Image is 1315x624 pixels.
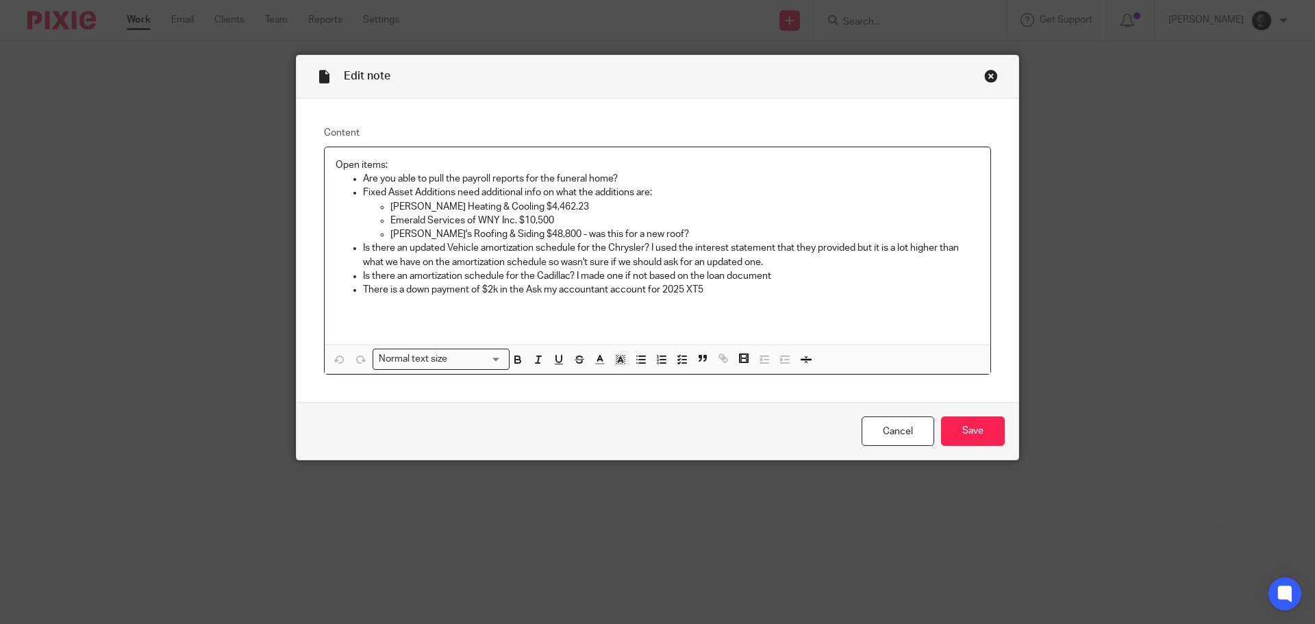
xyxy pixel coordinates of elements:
p: [PERSON_NAME]'s Roofing & Siding $48,800 - was this for a new roof? [390,227,979,241]
p: Fixed Asset Additions need additional info on what the additions are: [363,186,979,199]
p: Emerald Services of WNY Inc. $10,500 [390,214,979,227]
p: [PERSON_NAME] Heating & Cooling $4,462.23 [390,200,979,214]
span: Normal text size [376,352,451,366]
p: Are you able to pull the payroll reports for the funeral home? [363,172,979,186]
div: Close this dialog window [984,69,998,83]
span: Edit note [344,71,390,82]
input: Search for option [452,352,501,366]
p: Open items: [336,158,979,172]
a: Cancel [862,416,934,446]
div: Search for option [373,349,510,370]
p: Is there an amortization schedule for the Cadillac? I made one if not based on the loan document [363,269,979,283]
label: Content [324,126,991,140]
input: Save [941,416,1005,446]
p: Is there an updated Vehicle amortization schedule for the Chrysler? I used the interest statement... [363,241,979,269]
p: There is a down payment of $2k in the Ask my accountant account for 2025 XT5 [363,283,979,297]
